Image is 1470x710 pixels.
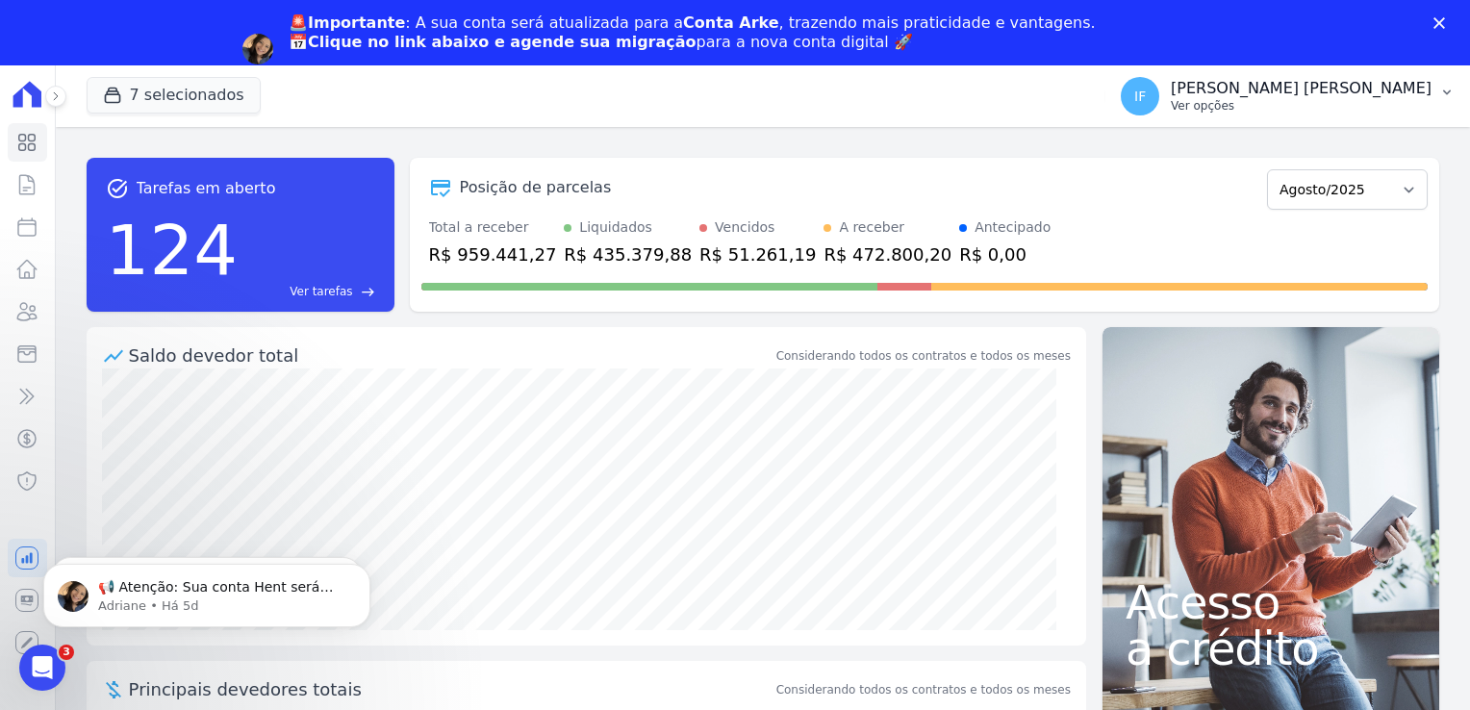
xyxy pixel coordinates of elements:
[1126,579,1416,625] span: Acesso
[137,177,276,200] span: Tarefas em aberto
[59,645,74,660] span: 3
[245,283,375,300] a: Ver tarefas east
[1433,17,1453,29] div: Fechar
[699,241,816,267] div: R$ 51.261,19
[14,523,399,658] iframe: Intercom notifications mensagem
[824,241,951,267] div: R$ 472.800,20
[361,285,375,299] span: east
[106,200,238,300] div: 124
[1171,79,1432,98] p: [PERSON_NAME] [PERSON_NAME]
[308,33,697,51] b: Clique no link abaixo e agende sua migração
[460,176,612,199] div: Posição de parcelas
[959,241,1051,267] div: R$ 0,00
[683,13,778,32] b: Conta Arke
[715,217,774,238] div: Vencidos
[290,283,352,300] span: Ver tarefas
[776,681,1071,698] span: Considerando todos os contratos e todos os meses
[1134,89,1146,103] span: IF
[579,217,652,238] div: Liquidados
[1171,98,1432,114] p: Ver opções
[429,241,557,267] div: R$ 959.441,27
[106,177,129,200] span: task_alt
[129,342,773,368] div: Saldo devedor total
[19,645,65,691] iframe: Intercom live chat
[87,77,261,114] button: 7 selecionados
[1126,625,1416,672] span: a crédito
[975,217,1051,238] div: Antecipado
[289,13,1096,52] div: : A sua conta será atualizada para a , trazendo mais praticidade e vantagens. 📅 para a nova conta...
[289,13,405,32] b: 🚨Importante
[839,217,904,238] div: A receber
[564,241,692,267] div: R$ 435.379,88
[242,34,273,64] img: Profile image for Adriane
[776,347,1071,365] div: Considerando todos os contratos e todos os meses
[129,676,773,702] span: Principais devedores totais
[429,217,557,238] div: Total a receber
[1105,69,1470,123] button: IF [PERSON_NAME] [PERSON_NAME] Ver opções
[289,63,447,85] a: Agendar migração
